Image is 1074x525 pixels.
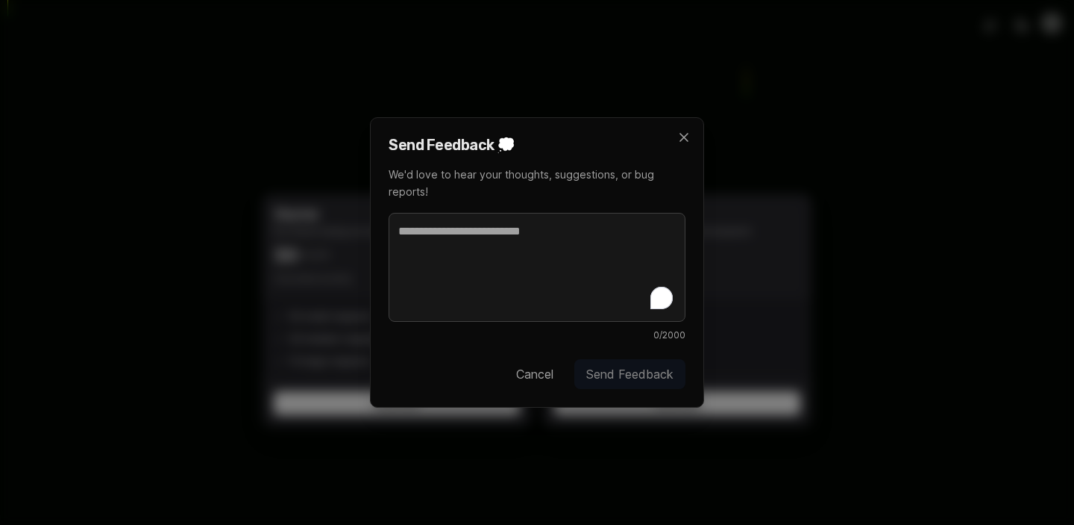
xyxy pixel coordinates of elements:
div: 0 /2000 [389,329,685,341]
button: Send Feedback [574,359,685,389]
textarea: To enrich screen reader interactions, please activate Accessibility in Grammarly extension settings [389,213,685,322]
button: Cancel [504,359,565,389]
h2: Send Feedback 💭 [389,136,685,155]
p: We'd love to hear your thoughts, suggestions, or bug reports! [389,167,685,201]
